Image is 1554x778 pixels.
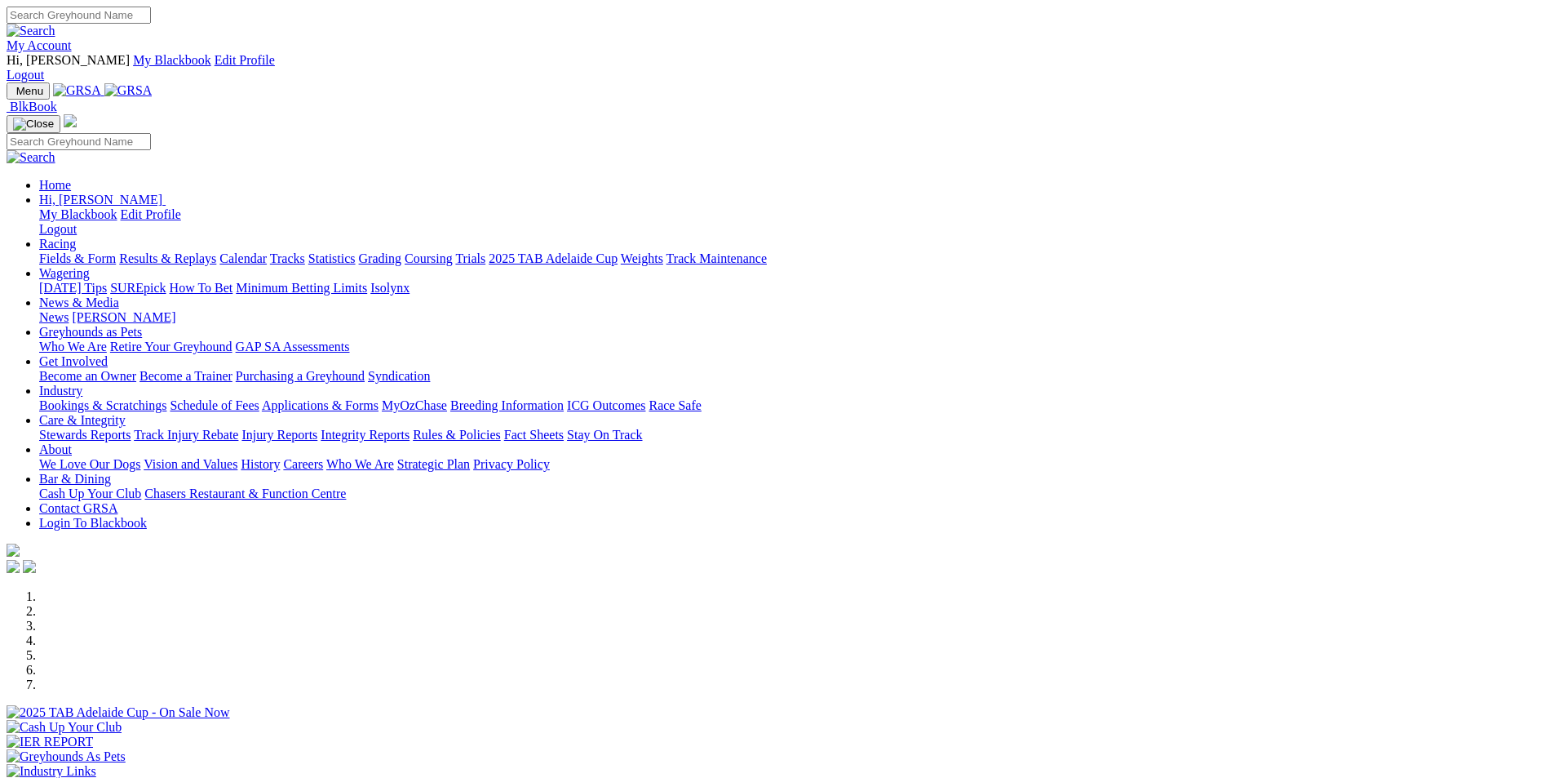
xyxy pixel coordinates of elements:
img: Greyhounds As Pets [7,749,126,764]
a: Rules & Policies [413,428,501,442]
a: Purchasing a Greyhound [236,369,365,383]
a: Who We Are [39,340,107,353]
a: Trials [455,251,485,265]
a: Become an Owner [39,369,136,383]
a: My Blackbook [133,53,211,67]
a: Home [39,178,71,192]
a: Contact GRSA [39,501,117,515]
a: Calendar [219,251,267,265]
a: Coursing [405,251,453,265]
span: Menu [16,85,43,97]
div: Racing [39,251,1547,266]
a: Edit Profile [121,207,181,221]
a: Careers [283,457,323,471]
a: Integrity Reports [321,428,410,442]
a: Bookings & Scratchings [39,398,166,412]
a: Logout [39,222,77,236]
img: logo-grsa-white.png [7,544,20,557]
a: Greyhounds as Pets [39,325,142,339]
div: Wagering [39,281,1547,296]
span: Hi, [PERSON_NAME] [7,53,130,67]
a: Fact Sheets [504,428,564,442]
a: [DATE] Tips [39,281,107,295]
div: My Account [7,53,1547,82]
a: BlkBook [7,100,57,113]
a: Vision and Values [144,457,237,471]
img: IER REPORT [7,735,93,749]
a: Syndication [368,369,430,383]
a: Edit Profile [215,53,275,67]
a: Track Maintenance [666,251,767,265]
a: Bar & Dining [39,472,111,486]
a: About [39,442,72,456]
a: Cash Up Your Club [39,487,141,500]
a: Breeding Information [450,398,564,412]
input: Search [7,7,151,24]
input: Search [7,133,151,150]
div: Hi, [PERSON_NAME] [39,207,1547,237]
a: Get Involved [39,354,108,368]
a: History [241,457,280,471]
div: News & Media [39,310,1547,325]
a: Privacy Policy [473,457,550,471]
img: twitter.svg [23,560,36,573]
button: Toggle navigation [7,115,60,133]
a: Logout [7,68,44,82]
a: GAP SA Assessments [236,340,350,353]
a: News [39,310,69,324]
img: GRSA [53,83,101,98]
a: Become a Trainer [139,369,232,383]
a: My Account [7,38,72,52]
a: Stay On Track [567,428,642,442]
span: BlkBook [10,100,57,113]
img: Search [7,150,55,165]
div: Greyhounds as Pets [39,340,1547,354]
a: Fields & Form [39,251,116,265]
a: [PERSON_NAME] [72,310,175,324]
div: Bar & Dining [39,487,1547,501]
a: Industry [39,384,82,398]
a: Care & Integrity [39,413,126,427]
a: Injury Reports [241,428,317,442]
a: Track Injury Rebate [134,428,238,442]
img: Cash Up Your Club [7,720,122,735]
img: facebook.svg [7,560,20,573]
div: About [39,457,1547,472]
a: Schedule of Fees [170,398,259,412]
a: Weights [621,251,663,265]
a: Hi, [PERSON_NAME] [39,193,166,207]
div: Care & Integrity [39,428,1547,442]
a: 2025 TAB Adelaide Cup [489,251,618,265]
a: SUREpick [110,281,166,295]
a: ICG Outcomes [567,398,645,412]
a: Minimum Betting Limits [236,281,367,295]
a: Stewards Reports [39,428,131,442]
a: Retire Your Greyhound [110,340,232,353]
a: Applications & Forms [262,398,379,412]
img: GRSA [104,83,153,98]
a: Login To Blackbook [39,516,147,530]
span: Hi, [PERSON_NAME] [39,193,162,207]
div: Get Involved [39,369,1547,384]
a: Chasers Restaurant & Function Centre [144,487,346,500]
a: Racing [39,237,76,251]
img: Close [13,118,54,131]
a: How To Bet [170,281,233,295]
div: Industry [39,398,1547,413]
a: Statistics [308,251,356,265]
a: Tracks [270,251,305,265]
a: News & Media [39,296,119,309]
a: My Blackbook [39,207,117,221]
a: Isolynx [370,281,410,295]
img: Search [7,24,55,38]
a: Race Safe [649,398,701,412]
button: Toggle navigation [7,82,50,100]
a: MyOzChase [382,398,447,412]
a: Who We Are [326,457,394,471]
img: logo-grsa-white.png [64,114,77,127]
img: 2025 TAB Adelaide Cup - On Sale Now [7,705,230,720]
a: Wagering [39,266,90,280]
a: Grading [359,251,401,265]
a: We Love Our Dogs [39,457,140,471]
a: Results & Replays [119,251,216,265]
